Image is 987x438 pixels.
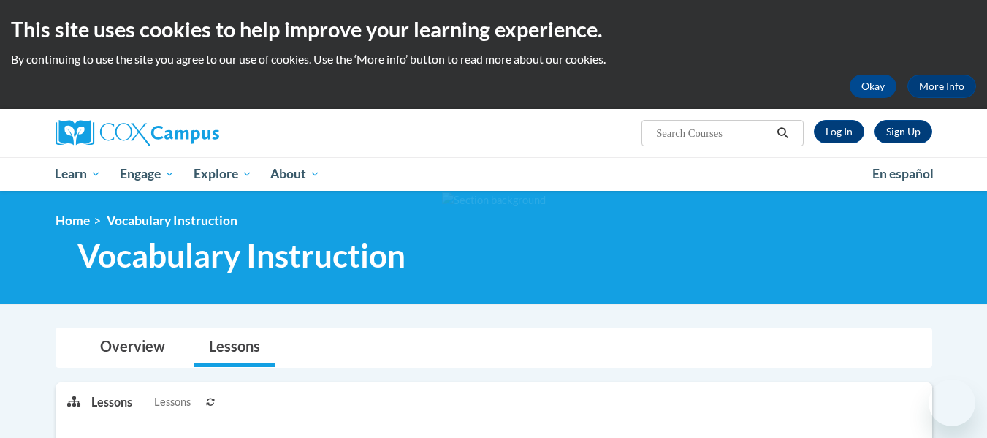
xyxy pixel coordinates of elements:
[110,157,184,191] a: Engage
[85,328,180,367] a: Overview
[771,124,793,142] button: Search
[874,120,932,143] a: Register
[11,51,976,67] p: By continuing to use the site you agree to our use of cookies. Use the ‘More info’ button to read...
[261,157,329,191] a: About
[814,120,864,143] a: Log In
[107,213,237,228] span: Vocabulary Instruction
[270,165,320,183] span: About
[56,120,219,146] img: Cox Campus
[929,380,975,426] iframe: Button to launch messaging window
[863,159,943,189] a: En español
[56,213,90,228] a: Home
[442,192,546,208] img: Section background
[194,165,252,183] span: Explore
[55,165,101,183] span: Learn
[872,166,934,181] span: En español
[11,15,976,44] h2: This site uses cookies to help improve your learning experience.
[776,128,789,139] i: 
[850,75,896,98] button: Okay
[91,394,132,410] p: Lessons
[194,328,275,367] a: Lessons
[77,236,405,275] span: Vocabulary Instruction
[655,124,771,142] input: Search Courses
[154,394,191,410] span: Lessons
[56,120,333,146] a: Cox Campus
[907,75,976,98] a: More Info
[34,157,954,191] div: Main menu
[120,165,175,183] span: Engage
[46,157,111,191] a: Learn
[184,157,262,191] a: Explore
